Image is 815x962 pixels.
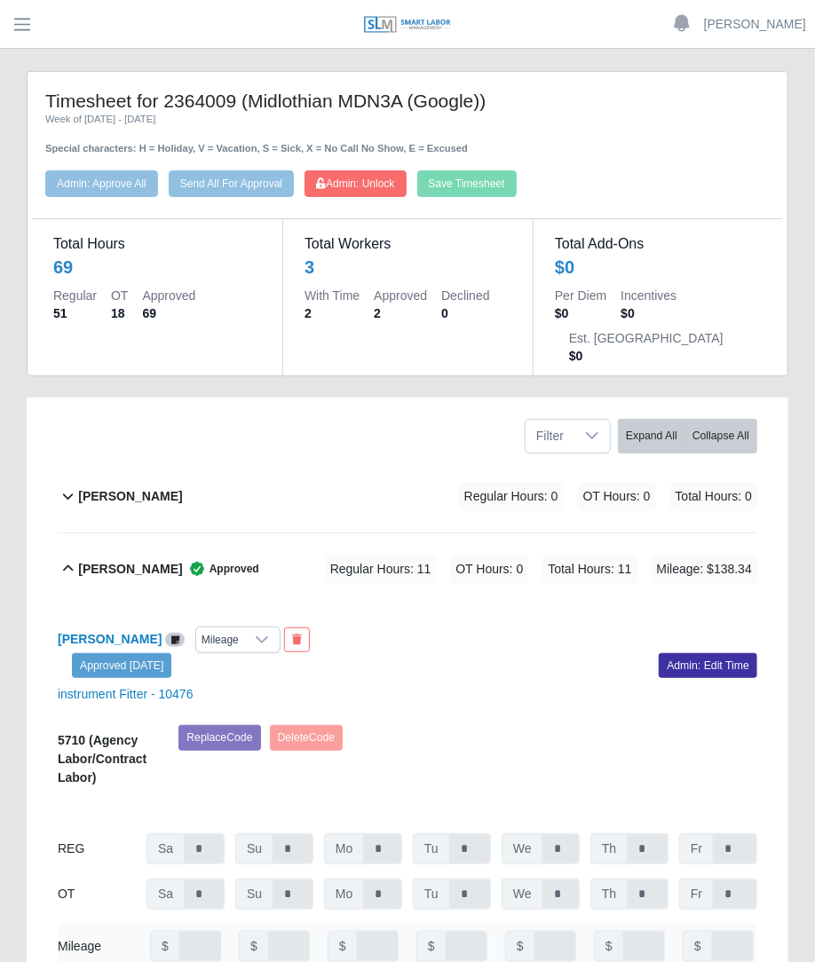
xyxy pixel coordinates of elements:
span: $ [505,931,535,962]
div: 3 [305,255,511,280]
span: Th [590,879,628,910]
span: Sa [146,833,185,864]
b: [PERSON_NAME] [78,487,182,506]
span: Filter [526,420,574,453]
button: Collapse All [684,419,757,453]
span: OT Hours: 0 [450,555,528,584]
dd: 0 [441,304,489,322]
span: Regular Hours: 0 [459,482,564,511]
a: Admin: Edit Time [659,653,757,678]
b: [PERSON_NAME] [78,560,182,579]
span: Mo [324,833,364,864]
button: Admin: Unlock [305,170,406,197]
button: Save Timesheet [417,170,517,197]
img: SLM Logo [363,15,452,35]
dt: Per Diem [555,287,606,304]
button: Expand All [618,419,685,453]
dt: Regular [53,287,97,304]
div: 69 [53,255,261,280]
button: [PERSON_NAME] Regular Hours: 0 OT Hours: 0 Total Hours: 0 [58,461,757,532]
dt: Total Add-Ons [555,233,762,255]
dt: Total Hours [53,233,261,255]
dd: 51 [53,304,97,322]
a: View/Edit Notes [165,632,185,646]
a: [PERSON_NAME] [704,15,806,34]
span: Regular Hours: 11 [325,555,437,584]
button: DeleteCode [270,725,344,750]
span: $ [328,931,358,962]
span: Tu [413,879,450,910]
dt: Declined [441,287,489,304]
button: End Worker & Remove from the Timesheet [284,627,310,652]
a: Approved [DATE] [72,653,171,678]
span: OT Hours: 0 [578,482,656,511]
button: Admin: Approve All [45,170,158,197]
div: Week of [DATE] - [DATE] [45,112,770,127]
span: Fr [679,833,714,864]
button: ReplaceCode [178,725,260,750]
dd: $0 [555,304,606,322]
dd: 2 [374,304,427,322]
span: Mo [324,879,364,910]
span: $ [594,931,624,962]
span: Su [235,879,273,910]
span: Th [590,833,628,864]
div: bulk actions [618,419,757,453]
dt: Approved [374,287,427,304]
span: Tu [413,833,450,864]
span: Admin: Unlock [316,177,394,190]
a: instrument Fitter - 10476 [58,687,194,701]
div: $0 [555,255,762,280]
dt: Approved [142,287,195,304]
span: $ [239,931,269,962]
dt: Incentives [621,287,677,304]
dd: 69 [142,304,195,322]
span: Su [235,833,273,864]
dd: 2 [305,304,360,322]
button: [PERSON_NAME] Approved Regular Hours: 11 OT Hours: 0 Total Hours: 11 Mileage: $138.34 [58,533,757,605]
dd: $0 [569,347,724,365]
span: Fr [679,879,714,910]
dt: Est. [GEOGRAPHIC_DATA] [569,329,724,347]
dt: Total Workers [305,233,511,255]
div: REG [58,833,136,864]
a: [PERSON_NAME] [58,632,162,646]
span: $ [416,931,447,962]
b: 5710 (Agency Labor/Contract Labor) [58,733,146,785]
button: Send All For Approval [169,170,294,197]
div: OT [58,879,136,910]
span: $ [150,931,180,962]
span: We [502,879,543,910]
dt: OT [111,287,128,304]
span: Sa [146,879,185,910]
div: Mileage [58,937,101,956]
h4: Timesheet for 2364009 (Midlothian MDN3A (Google)) [45,90,770,112]
div: Mileage [196,627,244,652]
span: $ [683,931,713,962]
div: Special characters: H = Holiday, V = Vacation, S = Sick, X = No Call No Show, E = Excused [45,127,770,156]
span: Mileage: $138.34 [652,555,757,584]
dd: 18 [111,304,128,322]
span: Total Hours: 11 [542,555,637,584]
span: Approved [183,560,259,578]
dt: With Time [305,287,360,304]
span: Total Hours: 0 [670,482,757,511]
span: We [502,833,543,864]
dd: $0 [621,304,677,322]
